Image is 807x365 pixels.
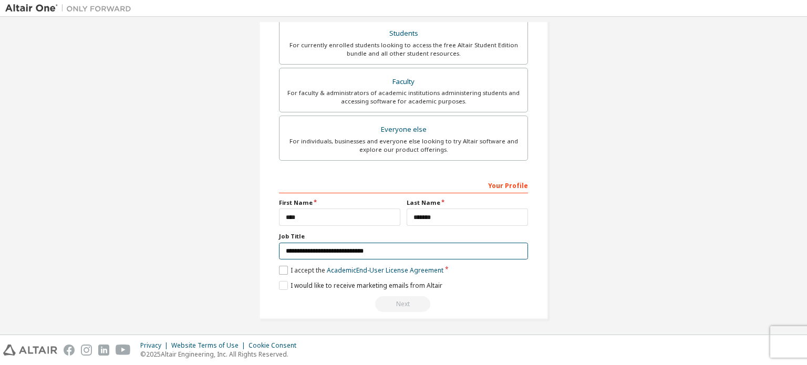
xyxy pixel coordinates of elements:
[279,232,528,241] label: Job Title
[279,199,400,207] label: First Name
[140,341,171,350] div: Privacy
[171,341,249,350] div: Website Terms of Use
[279,176,528,193] div: Your Profile
[286,41,521,58] div: For currently enrolled students looking to access the free Altair Student Edition bundle and all ...
[286,89,521,106] div: For faculty & administrators of academic institutions administering students and accessing softwa...
[286,137,521,154] div: For individuals, businesses and everyone else looking to try Altair software and explore our prod...
[279,281,442,290] label: I would like to receive marketing emails from Altair
[249,341,303,350] div: Cookie Consent
[286,122,521,137] div: Everyone else
[81,345,92,356] img: instagram.svg
[5,3,137,14] img: Altair One
[407,199,528,207] label: Last Name
[3,345,57,356] img: altair_logo.svg
[64,345,75,356] img: facebook.svg
[327,266,443,275] a: Academic End-User License Agreement
[286,26,521,41] div: Students
[98,345,109,356] img: linkedin.svg
[279,296,528,312] div: Read and acccept EULA to continue
[140,350,303,359] p: © 2025 Altair Engineering, Inc. All Rights Reserved.
[116,345,131,356] img: youtube.svg
[279,266,443,275] label: I accept the
[286,75,521,89] div: Faculty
